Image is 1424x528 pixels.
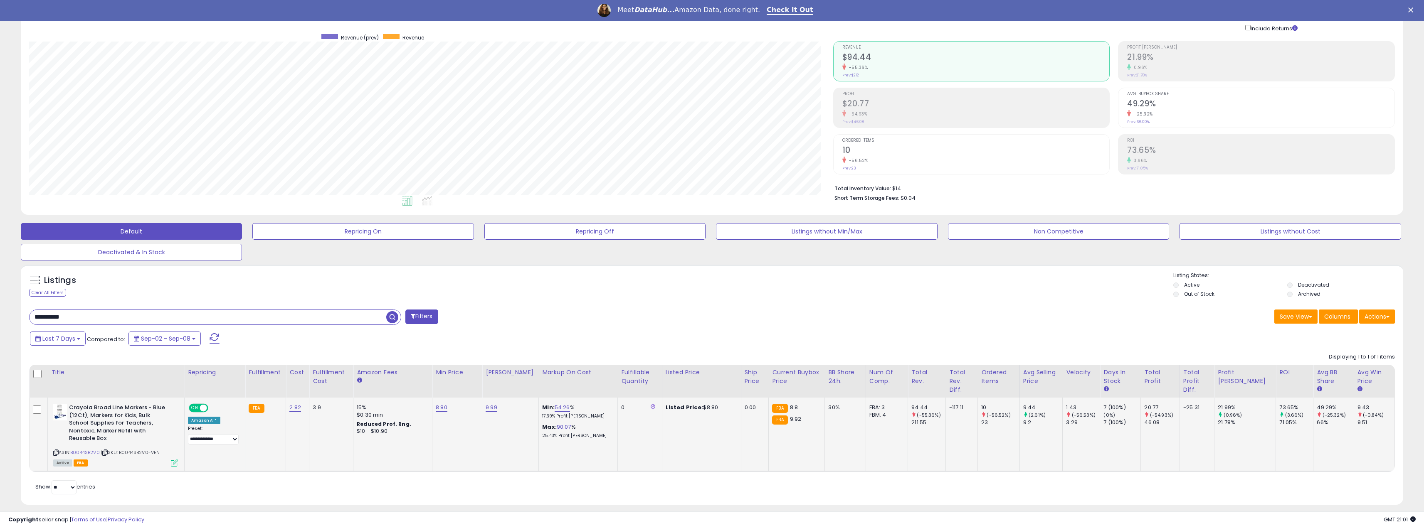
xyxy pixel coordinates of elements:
div: Ordered Items [981,368,1016,386]
span: ON [190,405,200,412]
span: Revenue (prev) [341,34,379,41]
h5: Listings [44,275,76,286]
a: Privacy Policy [108,516,144,523]
strong: Copyright [8,516,39,523]
div: Close [1408,7,1417,12]
div: $8.80 [666,404,735,411]
button: Columns [1319,309,1358,324]
b: Min: [542,403,555,411]
b: Max: [542,423,557,431]
a: 90.07 [557,423,571,431]
div: BB Share 24h. [828,368,862,386]
div: -117.11 [949,404,971,411]
div: Profit [PERSON_NAME] [1218,368,1272,386]
h2: 73.65% [1127,145,1394,157]
div: Clear All Filters [29,289,66,297]
small: (3.66%) [1285,412,1304,418]
small: Prev: 21.78% [1127,73,1147,78]
div: Num of Comp. [869,368,905,386]
p: Listing States: [1173,272,1403,280]
div: 20.77 [1144,404,1180,411]
div: Displaying 1 to 1 of 1 items [1329,353,1395,361]
small: 3.66% [1131,157,1147,164]
li: $14 [834,183,1389,193]
span: | SKU: B0044SB2V0-VEN [101,449,160,456]
button: Non Competitive [948,223,1169,240]
span: Show: entries [35,483,95,491]
div: 49.29% [1317,404,1353,411]
span: Avg. Buybox Share [1127,92,1394,96]
div: 94.44 [911,404,945,411]
small: (-0.84%) [1363,412,1384,418]
span: ROI [1127,138,1394,143]
div: Avg BB Share [1317,368,1350,386]
span: Columns [1324,312,1350,321]
button: Default [21,223,242,240]
div: Preset: [188,426,239,445]
a: 9.99 [486,403,497,412]
div: 73.65% [1279,404,1313,411]
div: 1.43 [1066,404,1100,411]
h2: 49.29% [1127,99,1394,110]
p: 25.43% Profit [PERSON_NAME] [542,433,611,439]
div: Listed Price [666,368,738,377]
small: Avg Win Price. [1357,386,1362,393]
div: Cost [289,368,306,377]
b: Total Inventory Value: [834,185,891,192]
label: Active [1184,281,1199,288]
button: Last 7 Days [30,332,86,346]
div: Fulfillment Cost [313,368,350,386]
b: Short Term Storage Fees: [834,194,899,201]
div: Min Price [436,368,479,377]
small: (0.96%) [1224,412,1242,418]
h2: $94.44 [842,52,1110,64]
div: Ship Price [745,368,765,386]
small: 0.96% [1131,64,1148,71]
div: Include Returns [1239,23,1308,33]
small: -56.52% [846,157,869,164]
h2: $20.77 [842,99,1110,110]
div: 3.29 [1066,419,1100,426]
th: The percentage added to the cost of goods (COGS) that forms the calculator for Min & Max prices. [539,365,618,398]
small: Prev: $46.08 [842,119,864,124]
div: 30% [828,404,859,411]
b: Reduced Prof. Rng. [357,420,411,427]
span: All listings currently available for purchase on Amazon [53,459,72,467]
div: FBM: 4 [869,411,902,419]
small: FBA [772,415,787,425]
button: Filters [405,309,438,324]
button: Listings without Cost [1180,223,1401,240]
div: 10 [981,404,1019,411]
small: Prev: 66.00% [1127,119,1150,124]
small: (2.61%) [1029,412,1046,418]
small: Avg BB Share. [1317,386,1322,393]
i: DataHub... [634,6,674,14]
span: Profit [842,92,1110,96]
b: Listed Price: [666,403,703,411]
div: Fulfillment [249,368,282,377]
small: FBA [249,404,264,413]
small: Prev: 71.05% [1127,166,1148,171]
button: Save View [1274,309,1318,324]
div: Amazon Fees [357,368,429,377]
div: 66% [1317,419,1353,426]
div: 9.43 [1357,404,1394,411]
span: Compared to: [87,335,125,343]
div: 46.08 [1144,419,1180,426]
button: Sep-02 - Sep-08 [128,332,201,346]
div: [PERSON_NAME] [486,368,535,377]
div: % [542,423,611,439]
small: Prev: $212 [842,73,859,78]
a: Check It Out [767,6,813,15]
small: Days In Stock. [1103,386,1108,393]
span: Revenue [842,45,1110,50]
div: 7 (100%) [1103,404,1140,411]
img: 41PRxkhHAfL._SL40_.jpg [53,404,67,420]
div: ASIN: [53,404,178,465]
small: (-55.36%) [917,412,940,418]
div: % [542,404,611,419]
div: Amazon AI * [188,417,220,424]
div: 9.44 [1023,404,1063,411]
div: 21.78% [1218,419,1276,426]
div: $10 - $10.90 [357,428,426,435]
